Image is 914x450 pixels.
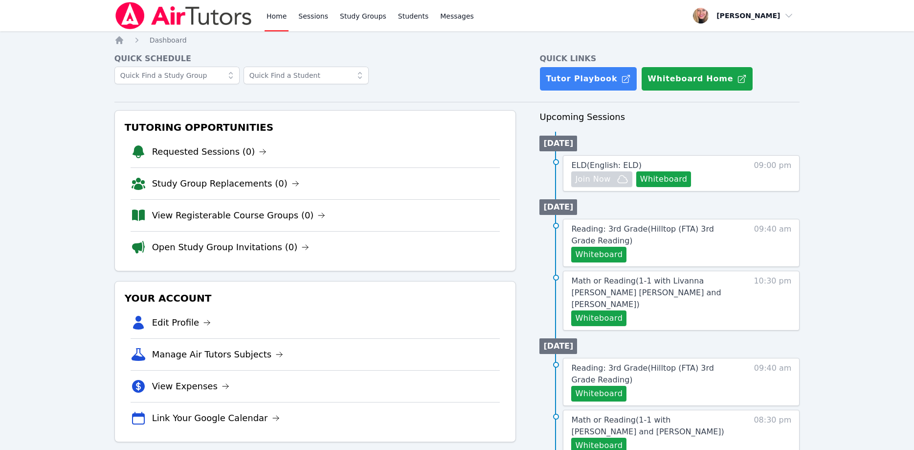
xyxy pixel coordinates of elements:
button: Whiteboard [636,171,691,187]
li: [DATE] [539,338,577,354]
a: Manage Air Tutors Subjects [152,348,284,361]
h4: Quick Schedule [114,53,516,65]
button: Whiteboard Home [641,67,753,91]
span: Dashboard [150,36,187,44]
a: Reading: 3rd Grade(Hilltop (FTA) 3rd Grade Reading) [571,223,736,247]
span: 09:00 pm [754,160,791,187]
h3: Tutoring Opportunities [123,118,508,136]
span: Math or Reading ( 1-1 with [PERSON_NAME] and [PERSON_NAME] ) [571,415,724,436]
button: Whiteboard [571,247,626,262]
a: Link Your Google Calendar [152,411,280,425]
input: Quick Find a Student [244,67,369,84]
span: Reading: 3rd Grade ( Hilltop (FTA) 3rd Grade Reading ) [571,363,713,384]
li: [DATE] [539,199,577,215]
h3: Upcoming Sessions [539,110,800,124]
a: Tutor Playbook [539,67,637,91]
a: Open Study Group Invitations (0) [152,240,310,254]
a: Study Group Replacements (0) [152,177,299,190]
h4: Quick Links [539,53,800,65]
a: Dashboard [150,35,187,45]
span: Reading: 3rd Grade ( Hilltop (FTA) 3rd Grade Reading ) [571,224,713,245]
img: Air Tutors [114,2,253,29]
input: Quick Find a Study Group [114,67,240,84]
li: [DATE] [539,136,577,151]
a: Requested Sessions (0) [152,145,267,159]
span: Messages [440,11,474,21]
button: Whiteboard [571,310,626,326]
a: View Expenses [152,379,229,393]
a: Math or Reading(1-1 with Livanna [PERSON_NAME] [PERSON_NAME] and [PERSON_NAME]) [571,275,736,310]
span: ELD ( English: ELD ) [571,161,641,170]
nav: Breadcrumb [114,35,800,45]
span: 09:40 am [754,223,792,262]
a: ELD(English: ELD) [571,160,641,171]
a: Reading: 3rd Grade(Hilltop (FTA) 3rd Grade Reading) [571,362,736,386]
button: Whiteboard [571,386,626,402]
a: View Registerable Course Groups (0) [152,209,326,222]
a: Math or Reading(1-1 with [PERSON_NAME] and [PERSON_NAME]) [571,414,736,438]
span: 09:40 am [754,362,792,402]
span: Join Now [575,173,610,185]
button: Join Now [571,171,632,187]
h3: Your Account [123,289,508,307]
a: Edit Profile [152,316,211,330]
span: 10:30 pm [754,275,791,326]
span: Math or Reading ( 1-1 with Livanna [PERSON_NAME] [PERSON_NAME] and [PERSON_NAME] ) [571,276,721,309]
